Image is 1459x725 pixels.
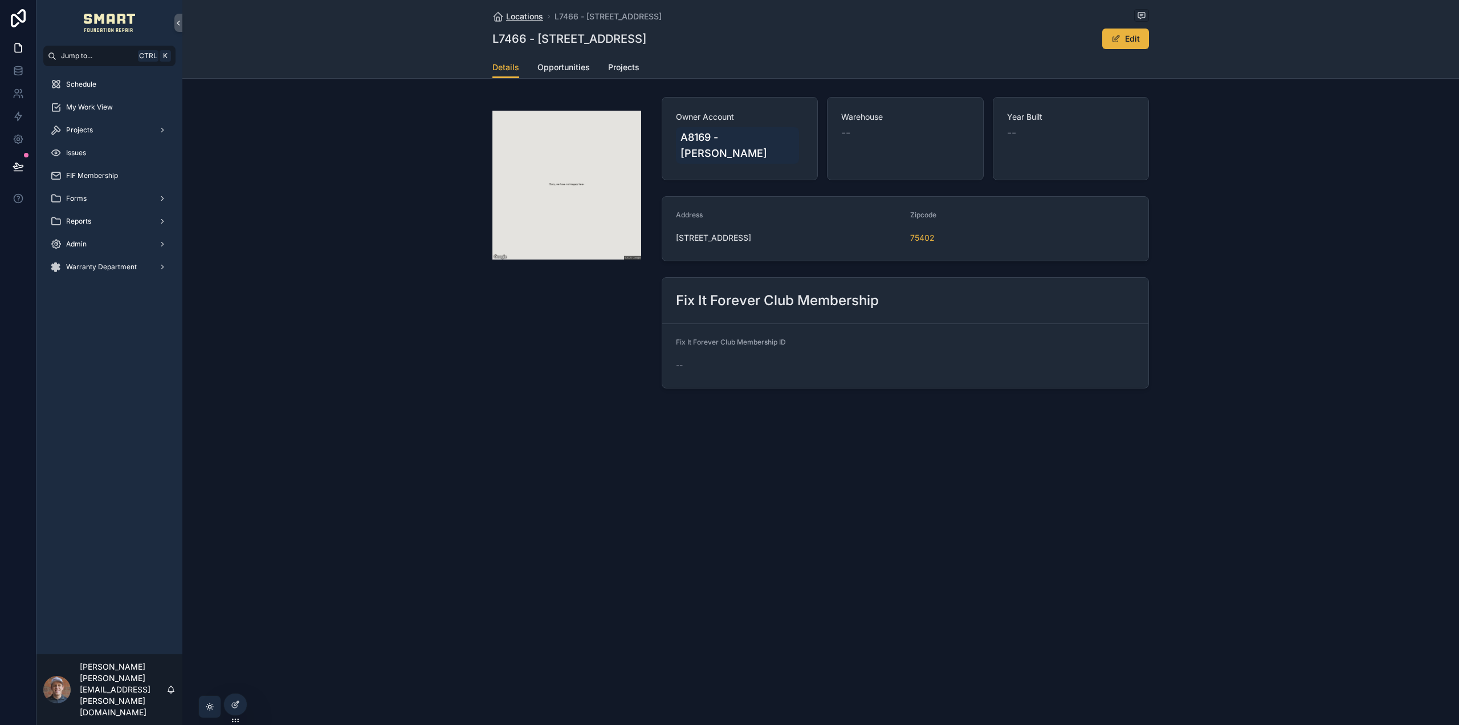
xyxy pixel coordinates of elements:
[676,359,683,371] span: --
[66,262,137,272] span: Warranty Department
[492,11,543,22] a: Locations
[43,211,176,232] a: Reports
[161,51,170,60] span: K
[43,97,176,118] a: My Work View
[676,232,901,244] span: [STREET_ADDRESS]
[43,120,176,140] a: Projects
[61,51,133,60] span: Jump to...
[676,210,703,219] span: Address
[841,111,969,123] span: Warehouse
[492,57,519,79] a: Details
[66,148,86,157] span: Issues
[36,66,182,292] div: scrollable content
[676,338,786,346] span: Fix It Forever Club Membership ID
[43,188,176,209] a: Forms
[676,291,879,310] h2: Fix It Forever Club Membership
[138,50,158,62] span: Ctrl
[1102,29,1149,49] button: Edit
[680,129,794,161] span: A8169 - [PERSON_NAME]
[66,171,118,180] span: FIF Membership
[43,46,176,66] button: Jump to...CtrlK
[43,257,176,277] a: Warranty Department
[492,62,519,73] span: Details
[1007,125,1016,141] span: --
[43,165,176,186] a: FIF Membership
[66,194,87,203] span: Forms
[910,210,936,219] span: Zipcode
[43,234,176,254] a: Admin
[66,80,96,89] span: Schedule
[910,232,935,244] a: 75402
[43,143,176,163] a: Issues
[66,217,91,226] span: Reports
[506,11,543,22] span: Locations
[537,62,590,73] span: Opportunities
[84,14,136,32] img: App logo
[43,74,176,95] a: Schedule
[492,111,641,260] img: streetview
[608,62,639,73] span: Projects
[1007,111,1135,123] span: Year Built
[492,31,646,47] h1: L7466 - [STREET_ADDRESS]
[841,125,850,141] span: --
[80,661,166,718] p: [PERSON_NAME] [PERSON_NAME][EMAIL_ADDRESS][PERSON_NAME][DOMAIN_NAME]
[676,111,804,123] span: Owner Account
[608,57,639,80] a: Projects
[537,57,590,80] a: Opportunities
[555,11,662,22] a: L7466 - [STREET_ADDRESS]
[676,127,799,164] a: A8169 - [PERSON_NAME]
[66,103,113,112] span: My Work View
[66,125,93,135] span: Projects
[66,240,87,249] span: Admin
